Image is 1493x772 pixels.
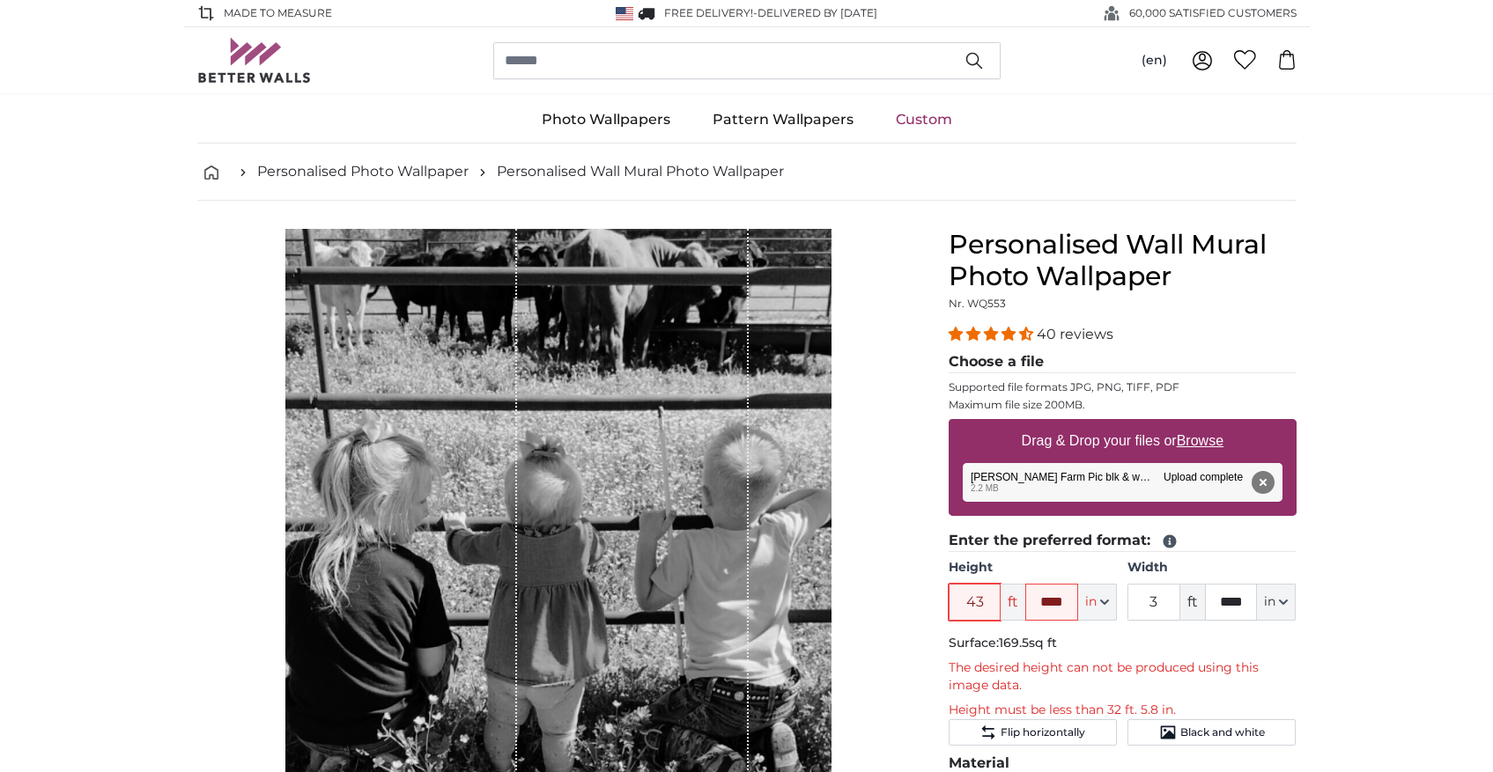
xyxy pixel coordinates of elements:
span: - [753,6,877,19]
button: in [1078,584,1117,621]
button: (en) [1127,45,1181,77]
span: Delivered by [DATE] [758,6,877,19]
p: Supported file formats JPG, PNG, TIFF, PDF [949,380,1297,394]
h1: Personalised Wall Mural Photo Wallpaper [949,229,1297,292]
label: Drag & Drop your files or [1014,423,1230,459]
span: 169.5sq ft [999,635,1057,651]
legend: Choose a file [949,351,1297,373]
span: Made to Measure [224,5,332,21]
label: Width [1127,559,1296,577]
p: Surface: [949,635,1297,652]
p: Height must be less than 32 ft. 5.8 in. [949,702,1297,719]
span: Nr. WQ553 [949,297,1006,310]
a: Personalised Photo Wallpaper [257,161,469,182]
button: Flip horizontally [949,719,1117,746]
img: Betterwalls [197,38,312,83]
span: 60,000 SATISFIED CUSTOMERS [1129,5,1297,21]
span: FREE delivery! [664,6,753,19]
span: Flip horizontally [1001,725,1085,739]
a: Photo Wallpapers [521,97,691,143]
span: 4.38 stars [949,326,1037,342]
p: Maximum file size 200MB. [949,398,1297,412]
legend: Enter the preferred format: [949,530,1297,552]
span: ft [1001,584,1025,621]
button: in [1257,584,1296,621]
span: ft [1180,584,1205,621]
button: Black and white [1127,719,1296,746]
label: Height [949,559,1117,577]
u: Browse [1177,433,1223,448]
nav: breadcrumbs [197,143,1297,201]
span: 40 reviews [1037,326,1113,342]
img: United States [616,7,633,20]
a: Personalised Wall Mural Photo Wallpaper [497,161,784,182]
a: Custom [875,97,973,143]
a: Pattern Wallpapers [691,97,875,143]
span: in [1264,593,1275,611]
span: Black and white [1180,725,1265,739]
p: The desired height can not be produced using this image data. [949,659,1297,695]
span: in [1085,593,1097,611]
